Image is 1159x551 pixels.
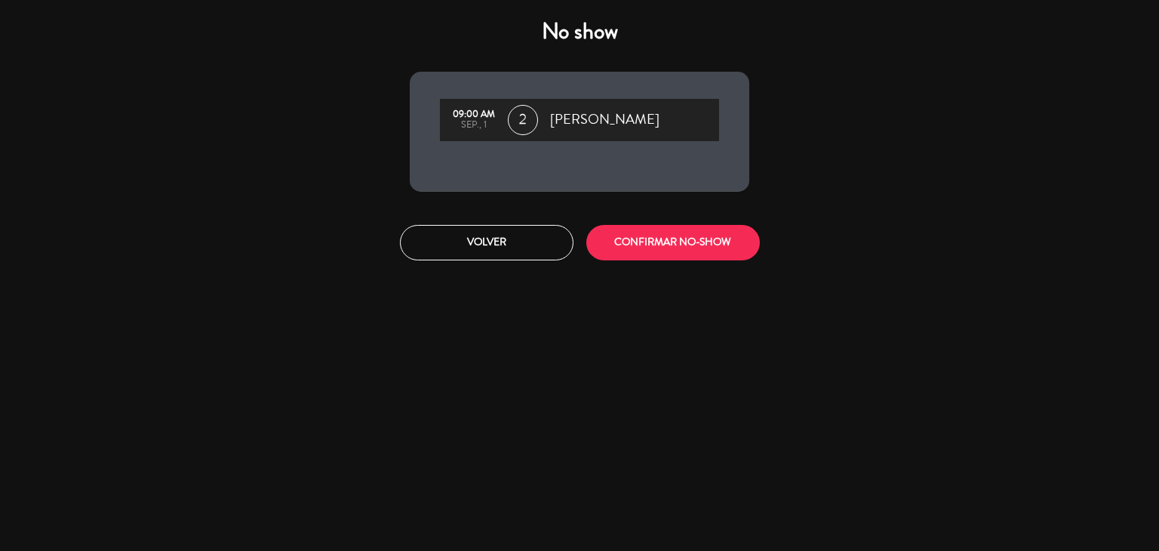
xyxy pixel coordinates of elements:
[400,225,573,260] button: Volver
[586,225,760,260] button: CONFIRMAR NO-SHOW
[447,120,500,131] div: sep., 1
[447,109,500,120] div: 09:00 AM
[508,105,538,135] span: 2
[550,109,659,131] span: [PERSON_NAME]
[410,18,749,45] h4: No show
